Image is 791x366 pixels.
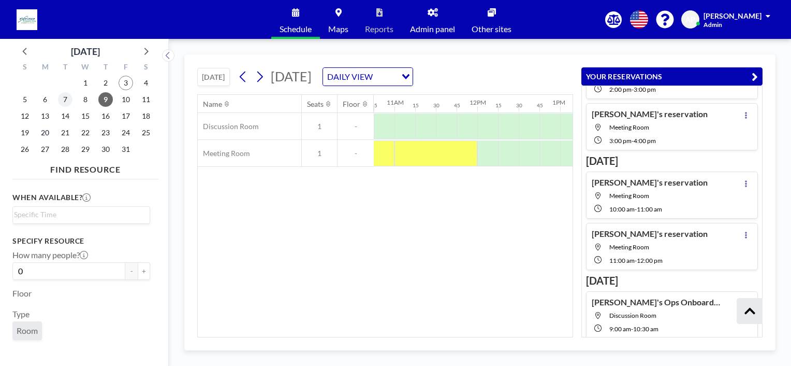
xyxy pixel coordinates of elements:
span: Friday, October 31, 2025 [119,142,133,157]
span: [DATE] [271,68,312,84]
span: 9:00 AM [609,325,631,333]
span: [PERSON_NAME] [704,11,761,20]
span: 11:00 AM [609,257,635,264]
span: Reports [365,25,393,33]
div: Search for option [323,68,413,86]
span: Sunday, October 26, 2025 [18,142,32,157]
span: 10:00 AM [609,205,635,213]
div: 45 [537,102,543,109]
div: 15 [495,102,502,109]
span: Schedule [280,25,312,33]
span: Monday, October 6, 2025 [38,92,52,107]
button: + [138,262,150,280]
span: Friday, October 17, 2025 [119,109,133,123]
span: Saturday, October 4, 2025 [139,76,153,90]
div: 30 [433,102,440,109]
div: [DATE] [71,44,100,59]
div: W [76,61,96,75]
input: Search for option [376,70,395,83]
span: Monday, October 20, 2025 [38,125,52,140]
label: Floor [12,288,32,299]
div: Seats [307,100,324,109]
span: - [632,86,634,93]
h4: [PERSON_NAME]'s reservation [592,109,708,119]
h4: [PERSON_NAME]'s reservation [592,229,708,239]
span: Meeting Room [609,243,649,251]
div: 1PM [552,98,565,106]
span: Friday, October 3, 2025 [119,76,133,90]
h3: [DATE] [586,154,758,167]
div: Name [203,100,222,109]
span: Discussion Room [609,312,656,319]
button: - [125,262,138,280]
span: Saturday, October 25, 2025 [139,125,153,140]
span: 3:00 PM [609,137,632,145]
div: 30 [516,102,522,109]
span: - [338,122,374,131]
label: Type [12,309,30,319]
span: Thursday, October 2, 2025 [98,76,113,90]
span: Meeting Room [198,149,250,158]
img: organization-logo [17,9,37,30]
div: T [95,61,115,75]
h4: [PERSON_NAME]'s Ops Onboarding [592,297,721,307]
span: Friday, October 24, 2025 [119,125,133,140]
span: Wednesday, October 8, 2025 [78,92,93,107]
span: Saturday, October 11, 2025 [139,92,153,107]
label: How many people? [12,250,88,260]
span: Monday, October 27, 2025 [38,142,52,157]
div: 15 [413,102,419,109]
span: Admin panel [410,25,455,33]
span: Thursday, October 30, 2025 [98,142,113,157]
span: Thursday, October 9, 2025 [98,92,113,107]
span: Thursday, October 16, 2025 [98,109,113,123]
span: Discussion Room [198,122,259,131]
span: Tuesday, October 21, 2025 [58,125,72,140]
span: Saturday, October 18, 2025 [139,109,153,123]
div: F [115,61,136,75]
span: AP [685,15,695,24]
span: 10:30 AM [633,325,658,333]
span: Admin [704,21,722,29]
button: [DATE] [197,68,230,86]
span: 1 [302,122,337,131]
span: Maps [328,25,348,33]
button: YOUR RESERVATIONS [581,67,763,86]
div: M [35,61,55,75]
span: Monday, October 13, 2025 [38,109,52,123]
span: Tuesday, October 7, 2025 [58,92,72,107]
span: 4:00 PM [634,137,656,145]
div: 11AM [387,98,404,106]
input: Search for option [14,209,144,220]
h4: [PERSON_NAME]'s reservation [592,177,708,188]
span: Sunday, October 5, 2025 [18,92,32,107]
span: Room [17,326,38,335]
span: Friday, October 10, 2025 [119,92,133,107]
span: 12:00 PM [637,257,663,264]
div: S [136,61,156,75]
span: 3:00 PM [634,86,656,93]
span: Wednesday, October 1, 2025 [78,76,93,90]
span: 1 [302,149,337,158]
span: Meeting Room [609,123,649,131]
span: - [338,149,374,158]
span: - [635,205,637,213]
h3: [DATE] [586,274,758,287]
span: DAILY VIEW [325,70,375,83]
span: 2:00 PM [609,86,632,93]
div: 45 [371,102,377,109]
span: Sunday, October 19, 2025 [18,125,32,140]
span: Wednesday, October 22, 2025 [78,125,93,140]
span: - [631,325,633,333]
div: 12PM [470,98,486,106]
h4: FIND RESOURCE [12,160,158,175]
span: Tuesday, October 28, 2025 [58,142,72,157]
div: Floor [343,100,360,109]
span: Meeting Room [609,192,649,200]
div: Search for option [13,207,150,222]
span: Other sites [472,25,511,33]
span: - [632,137,634,145]
span: Thursday, October 23, 2025 [98,125,113,140]
span: 11:00 AM [637,205,662,213]
div: T [55,61,76,75]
